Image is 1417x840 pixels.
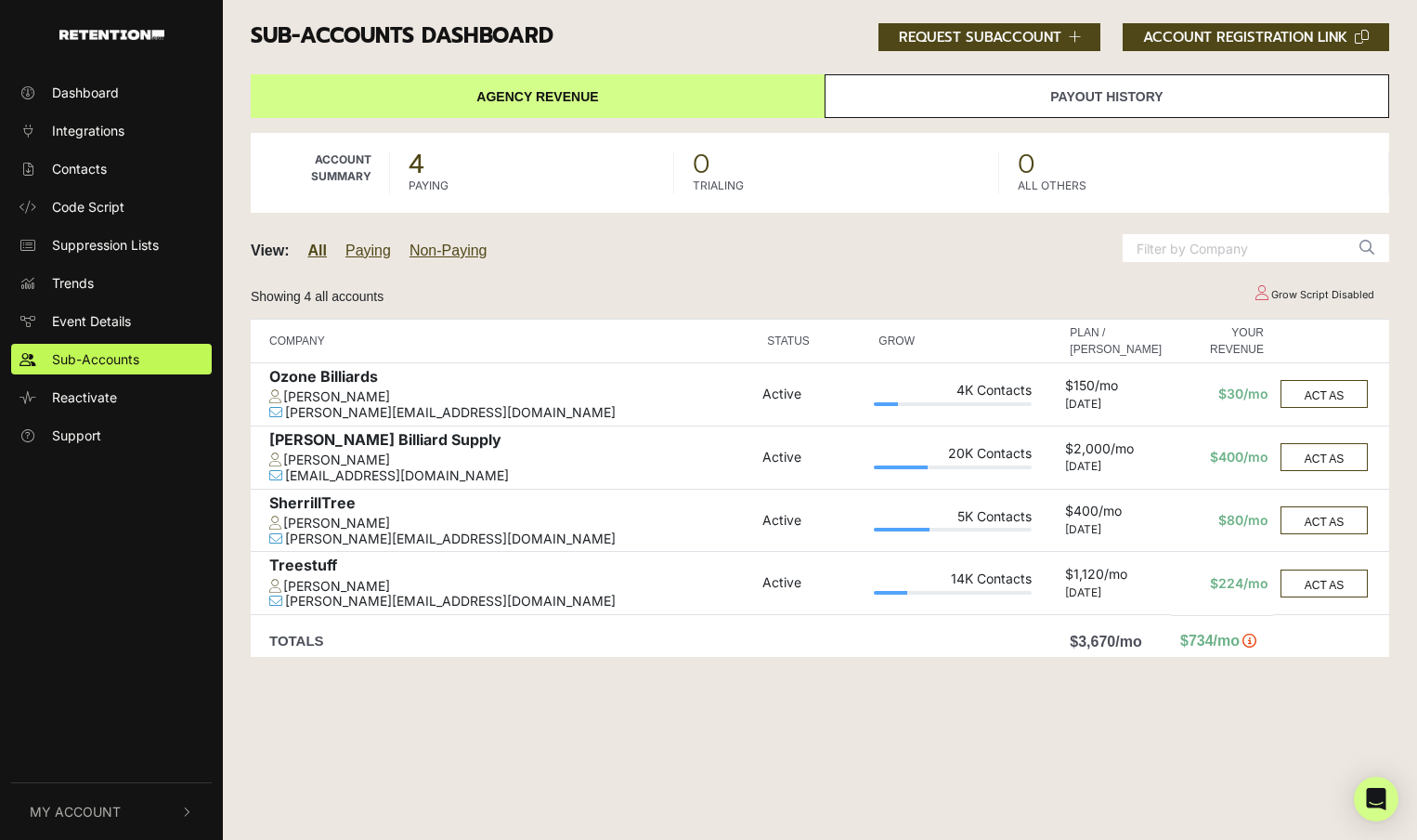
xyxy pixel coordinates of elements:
[52,387,117,407] span: Reactivate
[11,115,212,146] a: Integrations
[52,349,139,369] span: Sub-Accounts
[269,594,753,610] div: [PERSON_NAME][EMAIL_ADDRESS][DOMAIN_NAME]
[874,591,1032,595] div: Plan Usage: 21%
[1238,279,1389,311] td: Grow Script Disabled
[1171,426,1273,489] td: $400/mo
[11,783,212,840] button: My Account
[758,426,869,489] td: Active
[1018,151,1371,177] span: 0
[30,802,121,821] span: My Account
[11,191,212,222] a: Code Script
[1065,504,1166,523] div: $400/mo
[52,235,159,255] span: Suppression Lists
[269,494,753,516] div: SherrillTree
[1171,552,1273,615] td: $224/mo
[1123,23,1389,51] button: ACCOUNT REGISTRATION LINK
[693,151,981,177] span: 0
[825,74,1389,118] a: Payout History
[52,426,101,445] span: Support
[409,177,448,194] label: PAYING
[693,177,744,194] label: TRIALING
[758,320,869,363] th: STATUS
[251,289,383,304] small: Showing 4 all accounts
[1065,378,1166,398] div: $150/mo
[874,528,1032,532] div: Plan Usage: 35%
[758,489,869,552] td: Active
[269,389,753,405] div: [PERSON_NAME]
[1065,523,1166,536] div: [DATE]
[878,23,1101,51] button: REQUEST SUBACCOUNT
[269,368,753,389] div: Ozone Billiards
[308,243,327,258] a: All
[251,243,290,258] strong: View:
[11,153,212,184] a: Contacts
[52,121,124,140] span: Integrations
[11,306,212,336] a: Event Details
[11,344,212,374] a: Sub-Accounts
[409,243,487,258] a: Non-Paying
[11,77,212,108] a: Dashboard
[269,579,753,595] div: [PERSON_NAME]
[1060,320,1171,363] th: PLAN / [PERSON_NAME]
[874,466,1032,469] div: Plan Usage: 34%
[11,382,212,413] a: Reactivate
[52,311,131,331] span: Event Details
[874,509,1032,529] div: 5K Contacts
[758,363,869,427] td: Active
[1171,320,1273,363] th: YOUR REVENUE
[269,453,753,468] div: [PERSON_NAME]
[1171,489,1273,552] td: $80/mo
[1065,460,1166,473] div: [DATE]
[269,431,753,453] div: [PERSON_NAME] Billiard Supply
[251,133,390,213] td: Account Summary
[1171,363,1273,427] td: $30/mo
[269,557,753,578] div: Treestuff
[269,405,753,421] div: [PERSON_NAME][EMAIL_ADDRESS][DOMAIN_NAME]
[269,516,753,532] div: [PERSON_NAME]
[345,243,391,258] a: Paying
[52,197,124,217] span: Code Script
[1280,506,1368,534] button: ACT AS
[52,159,107,178] span: Contacts
[269,532,753,547] div: [PERSON_NAME][EMAIL_ADDRESS][DOMAIN_NAME]
[251,23,1389,51] h3: Sub-accounts Dashboard
[269,468,753,484] div: [EMAIL_ADDRESS][DOMAIN_NAME]
[11,420,212,451] a: Support
[1280,570,1368,597] button: ACT AS
[52,83,119,102] span: Dashboard
[251,74,825,118] a: Agency Revenue
[1180,633,1240,649] strong: $734/mo
[11,230,212,260] a: Suppression Lists
[874,446,1032,466] div: 20K Contacts
[251,320,758,363] th: COMPANY
[758,552,869,615] td: Active
[251,615,758,658] td: TOTALS
[11,268,212,298] a: Trends
[874,571,1032,591] div: 14K Contacts
[1018,177,1086,194] label: ALL OTHERS
[1354,777,1398,821] div: Open Intercom Messenger
[1065,398,1166,411] div: [DATE]
[1065,441,1166,461] div: $2,000/mo
[874,402,1032,406] div: Plan Usage: 15%
[1070,634,1141,650] strong: $3,670/mo
[874,383,1032,402] div: 4K Contacts
[1065,567,1166,586] div: $1,120/mo
[52,273,94,293] span: Trends
[1123,234,1345,262] input: Filter by Company
[1065,586,1166,599] div: [DATE]
[1280,443,1368,471] button: ACT AS
[869,320,1036,363] th: GROW
[409,144,424,184] strong: 4
[1280,380,1368,408] button: ACT AS
[59,30,164,40] img: Retention.com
